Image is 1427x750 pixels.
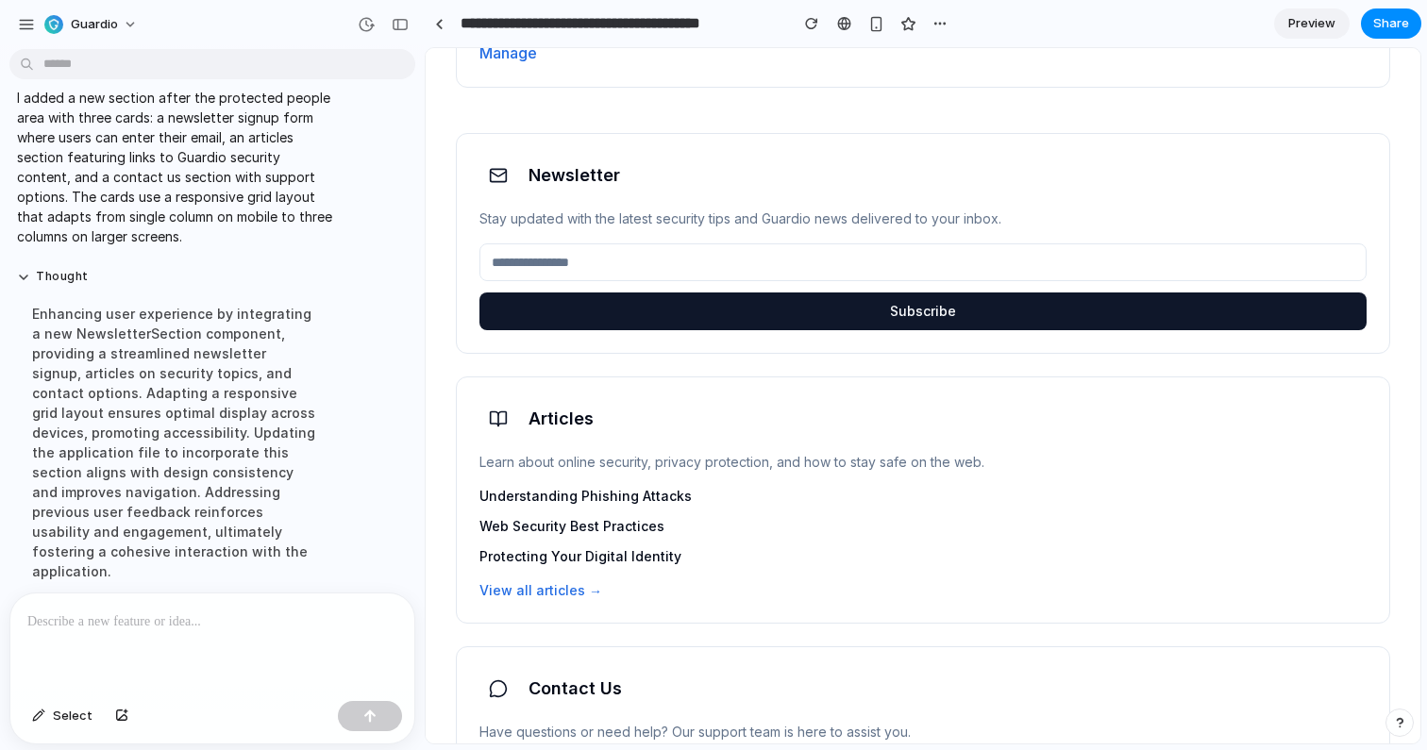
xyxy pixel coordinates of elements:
[17,88,332,246] p: I added a new section after the protected people area with three cards: a newsletter signup form ...
[103,358,168,384] h3: Articles
[54,244,941,282] button: Subscribe
[54,405,941,424] p: Learn about online security, privacy protection, and how to stay safe on the web.
[54,161,941,180] p: Stay updated with the latest security tips and Guardio news delivered to your inbox.
[54,675,941,693] p: Have questions or need help? Our support team is here to assist you.
[54,469,941,488] a: Web Security Best Practices
[54,439,941,458] a: Understanding Phishing Attacks
[23,701,102,731] button: Select
[1361,8,1421,39] button: Share
[103,627,196,654] h3: Contact Us
[1274,8,1350,39] a: Preview
[1373,14,1409,33] span: Share
[54,499,941,518] a: Protecting Your Digital Identity
[53,707,92,725] span: Select
[1288,14,1335,33] span: Preview
[103,114,194,141] h3: Newsletter
[37,9,147,40] button: Guardio
[54,533,941,552] a: View all articles →
[17,292,332,592] div: Enhancing user experience by integrating a new NewsletterSection component, providing a streamlin...
[71,15,118,34] span: Guardio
